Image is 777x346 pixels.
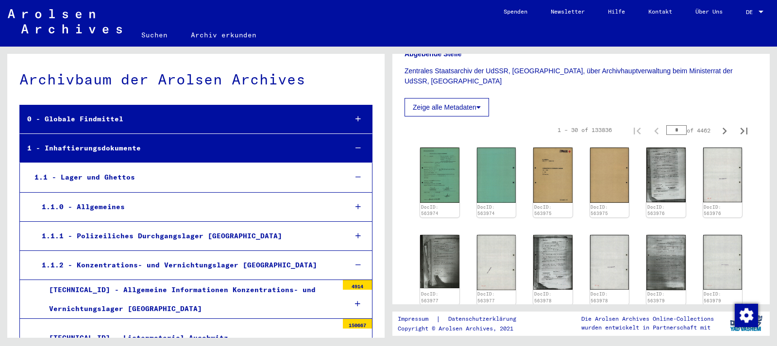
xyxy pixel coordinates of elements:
a: DocID: 563975 [534,204,552,216]
a: DocID: 563974 [421,204,439,216]
a: DocID: 563976 [704,204,721,216]
img: 002.jpg [590,235,629,290]
img: yv_logo.png [728,311,764,335]
a: DocID: 563977 [421,291,439,303]
a: DocID: 563977 [477,291,495,303]
a: Impressum [398,314,436,324]
div: 1 – 30 of 133836 [557,126,612,134]
p: Zentrales Staatsarchiv der UdSSR, [GEOGRAPHIC_DATA], über Archivhauptverwaltung beim Ministerrat ... [405,66,758,86]
p: Die Arolsen Archives Online-Collections [581,314,714,323]
div: 0 - Globale Findmittel [20,110,339,129]
a: DocID: 563976 [647,204,665,216]
div: 4914 [343,280,372,290]
div: of 4462 [666,126,715,135]
img: Arolsen_neg.svg [8,9,122,33]
a: DocID: 563975 [591,204,608,216]
img: 002.jpg [703,148,743,202]
img: 002.jpg [703,235,743,290]
a: DocID: 563974 [477,204,495,216]
img: 001.jpg [646,235,686,290]
div: 1 - Inhaftierungsdokumente [20,139,339,158]
img: 001.jpg [420,235,459,288]
div: | [398,314,528,324]
div: [TECHNICAL_ID] - Allgemeine Informationen Konzentrations- und Vernichtungslager [GEOGRAPHIC_DATA] [42,280,338,318]
button: Previous page [647,120,666,140]
div: 1.1 - Lager und Ghettos [27,168,339,187]
img: 001.jpg [533,235,573,290]
b: Abgebende Stelle [405,50,461,58]
div: 1.1.0 - Allgemeines [34,198,339,216]
img: 001.jpg [646,148,686,202]
img: 002.jpg [590,148,629,203]
button: First page [627,120,647,140]
div: 1.1.1 - Polizeiliches Durchgangslager [GEOGRAPHIC_DATA] [34,227,339,246]
button: Zeige alle Metadaten [405,98,489,116]
img: 002.jpg [477,235,516,290]
img: 002.jpg [477,148,516,203]
a: DocID: 563978 [591,291,608,303]
span: DE [746,9,757,16]
a: Suchen [130,23,179,47]
a: DocID: 563979 [647,291,665,303]
div: Archivbaum der Arolsen Archives [19,68,372,90]
img: Zustimmung ändern [735,304,758,327]
p: Copyright © Arolsen Archives, 2021 [398,324,528,333]
a: Datenschutzerklärung [440,314,528,324]
p: wurden entwickelt in Partnerschaft mit [581,323,714,332]
div: 150667 [343,319,372,329]
a: Archiv erkunden [179,23,268,47]
button: Next page [715,120,734,140]
button: Last page [734,120,754,140]
img: 001.jpg [420,148,459,203]
div: 1.1.2 - Konzentrations- und Vernichtungslager [GEOGRAPHIC_DATA] [34,256,339,275]
img: 001.jpg [533,148,573,202]
a: DocID: 563979 [704,291,721,303]
a: DocID: 563978 [534,291,552,303]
